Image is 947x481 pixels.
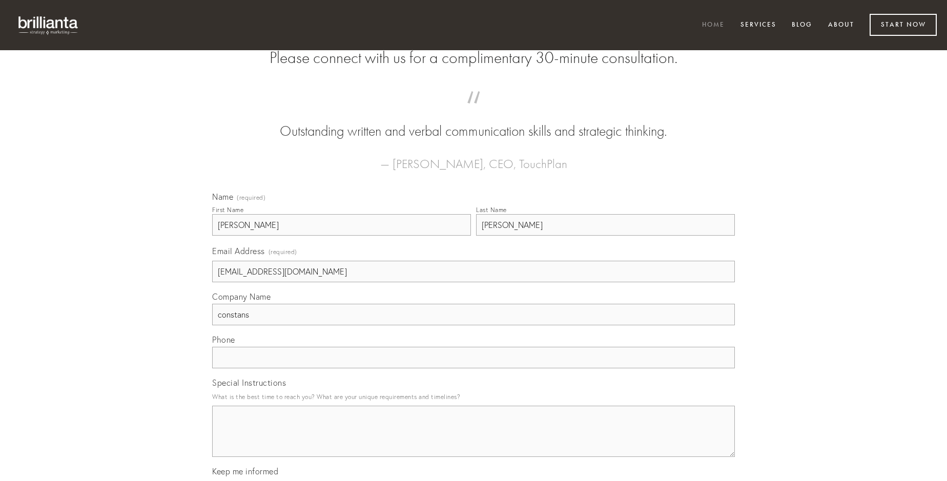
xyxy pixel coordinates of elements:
[212,291,271,302] span: Company Name
[695,17,731,34] a: Home
[229,141,718,174] figcaption: — [PERSON_NAME], CEO, TouchPlan
[785,17,819,34] a: Blog
[212,192,233,202] span: Name
[476,206,507,214] div: Last Name
[237,195,265,201] span: (required)
[229,101,718,141] blockquote: Outstanding written and verbal communication skills and strategic thinking.
[212,206,243,214] div: First Name
[821,17,861,34] a: About
[10,10,87,40] img: brillianta - research, strategy, marketing
[212,390,735,404] p: What is the best time to reach you? What are your unique requirements and timelines?
[229,101,718,121] span: “
[212,246,265,256] span: Email Address
[269,245,297,259] span: (required)
[212,334,235,345] span: Phone
[212,378,286,388] span: Special Instructions
[870,14,937,36] a: Start Now
[212,48,735,68] h2: Please connect with us for a complimentary 30-minute consultation.
[212,466,278,476] span: Keep me informed
[734,17,783,34] a: Services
